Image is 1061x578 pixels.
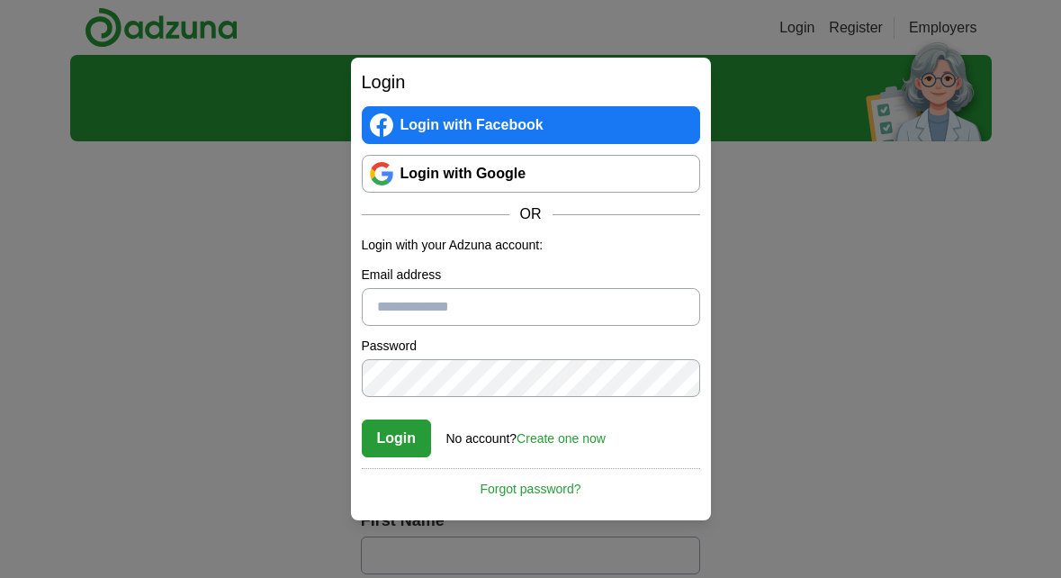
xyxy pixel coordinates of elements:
a: Login with Google [362,155,700,193]
label: Email address [362,266,700,284]
span: OR [509,203,553,225]
h2: Login [362,68,700,95]
a: Login with Facebook [362,106,700,144]
a: Create one now [517,431,606,446]
a: Forgot password? [362,468,700,499]
button: Login [362,420,432,457]
label: Password [362,337,700,356]
div: No account? [446,419,606,448]
p: Login with your Adzuna account: [362,236,700,255]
